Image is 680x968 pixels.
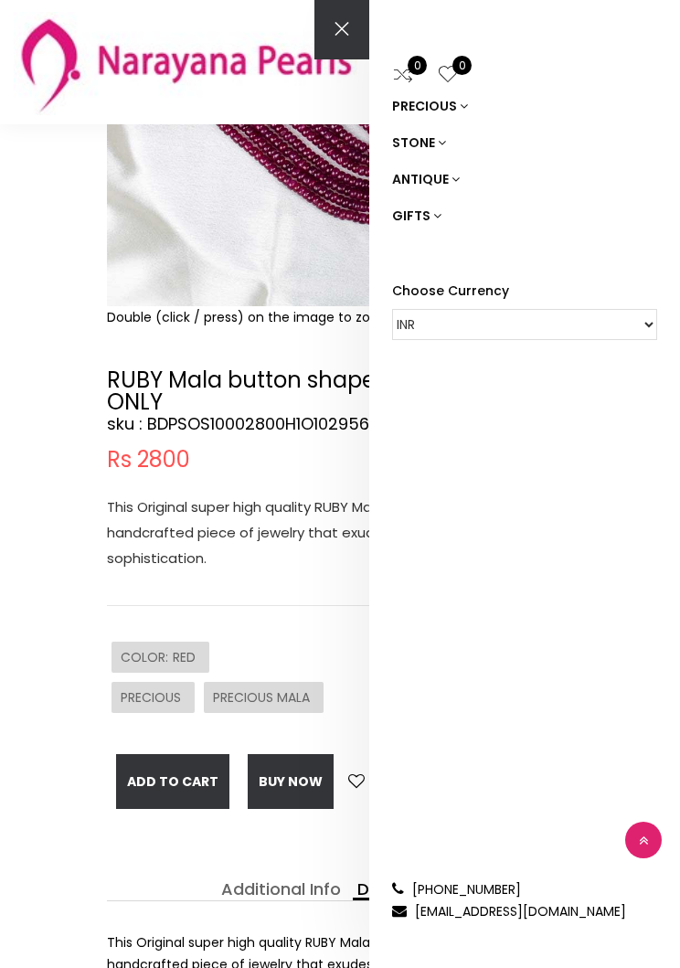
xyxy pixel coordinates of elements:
[392,124,657,161] a: STONE
[392,88,657,124] a: PRECIOUS
[392,161,657,197] a: ANTIQUE
[392,280,509,302] span: Choose Currency
[107,369,573,413] h2: RUBY Mala button shape -COST PER LINE ONLY
[107,413,573,435] h4: sku : BDPSOS10002800H1O102956-3021
[392,197,657,234] a: GIFTS
[452,56,472,75] span: 0
[121,688,186,707] span: PRECIOUS
[107,449,190,471] span: Rs 2800
[392,61,414,91] a: 0
[415,902,626,920] a: [EMAIL_ADDRESS][DOMAIN_NAME]
[121,648,173,666] span: COLOR :
[107,495,573,571] p: This Original super high quality RUBY Mala(DIAMOND CUT) is a handcrafted piece of jewelry that ex...
[107,306,573,328] div: Double (click / press) on the image to zoom (in / out).
[217,881,345,900] a: Additional Info
[116,754,229,809] button: Add To Cart
[248,754,334,809] button: Buy now
[412,880,521,899] a: [PHONE_NUMBER]
[408,56,427,75] span: 0
[173,648,200,666] span: RED
[213,688,314,707] span: PRECIOUS MALA
[437,61,459,91] a: 0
